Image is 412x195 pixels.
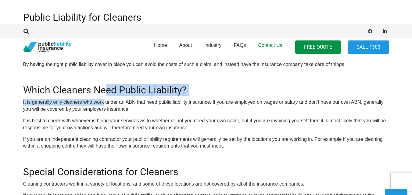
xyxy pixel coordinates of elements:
[23,99,389,113] p: It is generally only cleaners who work under an ABN that need public liability insurance. If you ...
[23,61,389,68] p: By having the right public liability cover in place you can avoid the costs of such a claim, and ...
[198,36,227,58] a: Industry
[258,43,282,48] span: Contact Us
[23,4,389,23] h2: Public Liability for Cleaners
[234,43,246,48] span: FAQs
[23,117,389,131] p: It is best to check with whoever is hiring your services as to whether or not you need your own c...
[154,43,167,48] span: Home
[148,36,173,58] a: Home
[252,36,288,58] a: Contact Us
[179,43,192,48] span: About
[20,29,33,34] a: Search
[23,77,389,96] h2: Which Cleaners Need Public Liability?
[227,36,252,58] a: FAQs
[23,159,389,178] h2: Special Considerations for Cleaners
[23,136,389,150] p: If you are an independent cleaning contractor your public liability requirements will generally b...
[366,27,374,36] a: Facebook
[23,42,72,53] a: pli_logotransparent
[381,27,389,36] a: LinkedIn
[173,36,198,58] a: About
[204,43,221,48] span: Industry
[295,40,341,54] a: FREE QUOTE
[348,40,389,54] a: Call 1300
[23,181,389,187] p: Cleaning contractors work in a variety of locations, and some of these locations are not covered ...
